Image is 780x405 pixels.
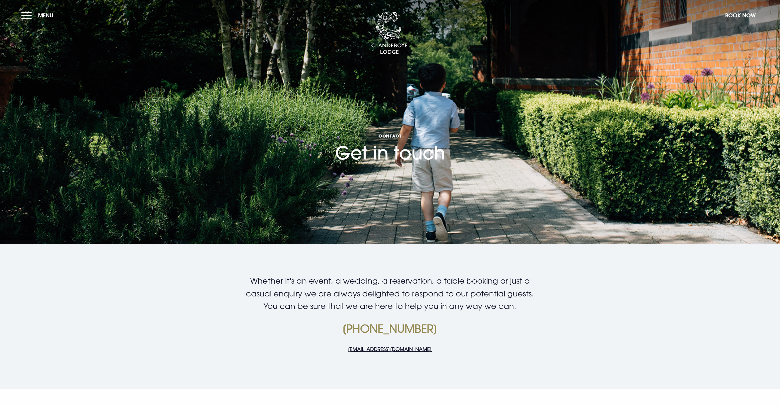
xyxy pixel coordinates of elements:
span: Menu [38,12,53,19]
a: [EMAIL_ADDRESS][DOMAIN_NAME] [348,346,432,352]
a: [PHONE_NUMBER] [342,322,438,335]
h1: Get in touch [335,83,445,164]
p: Whether it's an event, a wedding, a reservation, a table booking or just a casual enquiry we are ... [245,274,535,313]
img: Clandeboye Lodge [371,12,408,55]
button: Book Now [722,9,759,22]
button: Menu [21,9,56,22]
span: Contact [335,133,445,139]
